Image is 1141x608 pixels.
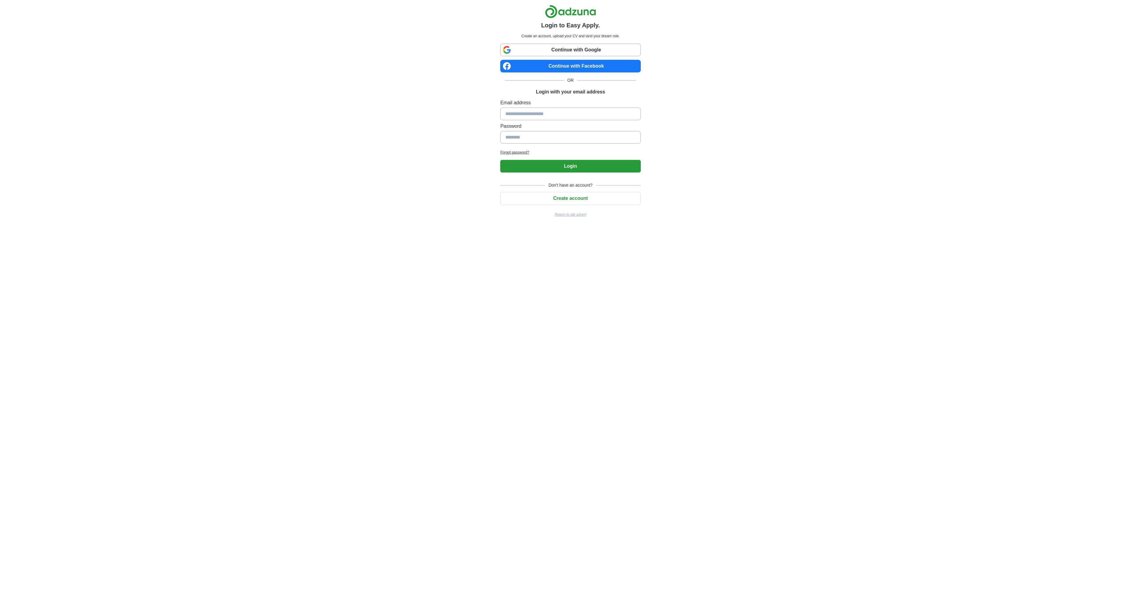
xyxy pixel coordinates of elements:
[545,182,596,188] span: Don't have an account?
[500,192,640,205] button: Create account
[501,33,639,39] p: Create an account, upload your CV and land your dream role.
[500,196,640,201] a: Create account
[541,21,600,30] h1: Login to Easy Apply.
[500,60,640,72] a: Continue with Facebook
[500,212,640,217] a: Return to job advert
[500,99,640,106] label: Email address
[500,160,640,173] button: Login
[536,88,605,96] h1: Login with your email address
[545,5,596,18] img: Adzuna logo
[500,44,640,56] a: Continue with Google
[564,77,577,84] span: OR
[500,123,640,130] label: Password
[500,150,640,155] a: Forgot password?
